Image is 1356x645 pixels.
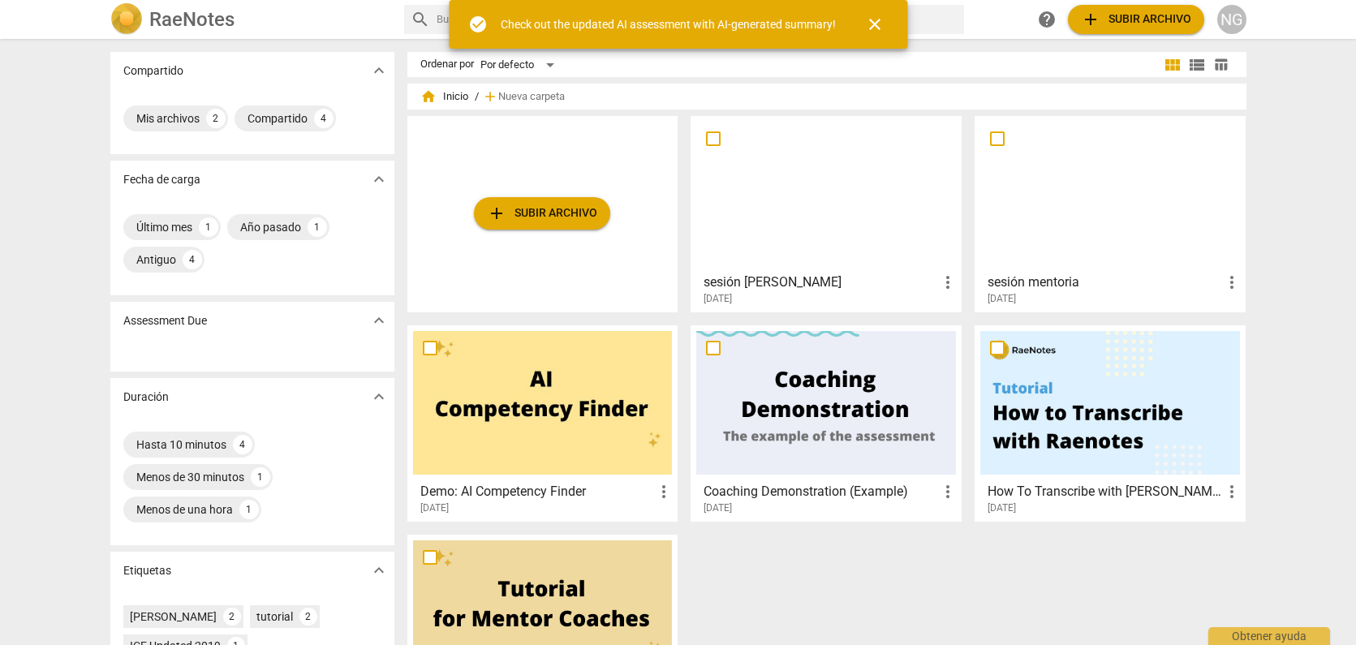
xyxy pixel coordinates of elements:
div: 4 [233,435,252,454]
span: more_vert [654,482,674,501]
span: Inicio [420,88,468,105]
span: more_vert [1222,273,1242,292]
span: more_vert [938,482,958,501]
div: 1 [239,500,259,519]
span: Subir archivo [487,204,597,223]
div: Antiguo [136,252,176,268]
span: expand_more [369,170,389,189]
span: home [420,88,437,105]
a: sesión [PERSON_NAME][DATE] [696,122,956,305]
h2: RaeNotes [149,8,235,31]
div: Por defecto [480,52,560,78]
p: Assessment Due [123,312,207,329]
div: Ordenar por [420,58,474,71]
div: Año pasado [240,219,301,235]
span: search [411,10,430,29]
span: close [865,15,885,34]
div: Hasta 10 minutos [136,436,226,453]
a: Coaching Demonstration (Example)[DATE] [696,331,956,514]
div: Menos de 30 minutos [136,469,244,485]
button: Lista [1185,53,1209,77]
a: Demo: AI Competency Finder[DATE] [413,331,673,514]
div: Check out the updated AI assessment with AI-generated summary! [501,16,836,33]
span: expand_more [369,387,389,406]
button: Mostrar más [367,167,391,191]
div: 4 [314,109,334,128]
span: [DATE] [420,501,449,515]
div: 1 [251,467,270,487]
h3: Coaching Demonstration (Example) [704,482,938,501]
div: Menos de una hora [136,501,233,518]
span: Subir archivo [1081,10,1191,29]
span: table_chart [1213,57,1229,72]
span: [DATE] [704,292,732,306]
div: tutorial [256,608,293,625]
div: 1 [199,217,218,237]
a: How To Transcribe with [PERSON_NAME][DATE] [980,331,1240,514]
button: Mostrar más [367,558,391,583]
button: Cuadrícula [1160,53,1185,77]
span: expand_more [369,561,389,580]
span: / [475,91,479,103]
span: expand_more [369,311,389,330]
span: more_vert [938,273,958,292]
button: NG [1217,5,1246,34]
span: expand_more [369,61,389,80]
p: Etiquetas [123,562,171,579]
div: Obtener ayuda [1208,627,1330,645]
h3: sesión Laura [704,273,938,292]
span: [DATE] [704,501,732,515]
span: help [1037,10,1057,29]
button: Mostrar más [367,58,391,83]
button: Subir [474,197,610,230]
div: 2 [299,608,317,626]
span: view_module [1163,55,1182,75]
span: view_list [1187,55,1207,75]
div: 2 [206,109,226,128]
div: Último mes [136,219,192,235]
button: Cerrar [855,5,894,44]
button: Subir [1068,5,1204,34]
p: Compartido [123,62,183,80]
div: 2 [223,608,241,626]
div: [PERSON_NAME] [130,608,217,625]
h3: Demo: AI Competency Finder [420,482,655,501]
a: LogoRaeNotes [110,3,391,36]
p: Duración [123,389,169,406]
img: Logo [110,3,143,36]
h3: sesión mentoria [988,273,1222,292]
span: Nueva carpeta [498,91,565,103]
span: [DATE] [988,292,1016,306]
span: add [482,88,498,105]
input: Buscar [437,6,958,32]
a: Obtener ayuda [1032,5,1061,34]
div: 4 [183,250,202,269]
span: [DATE] [988,501,1016,515]
span: add [487,204,506,223]
span: add [1081,10,1100,29]
span: check_circle [468,15,488,34]
div: Compartido [248,110,308,127]
button: Mostrar más [367,308,391,333]
div: Mis archivos [136,110,200,127]
h3: How To Transcribe with RaeNotes [988,482,1222,501]
button: Mostrar más [367,385,391,409]
a: sesión mentoria[DATE] [980,122,1240,305]
div: 1 [308,217,327,237]
span: more_vert [1222,482,1242,501]
p: Fecha de carga [123,171,200,188]
button: Tabla [1209,53,1233,77]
